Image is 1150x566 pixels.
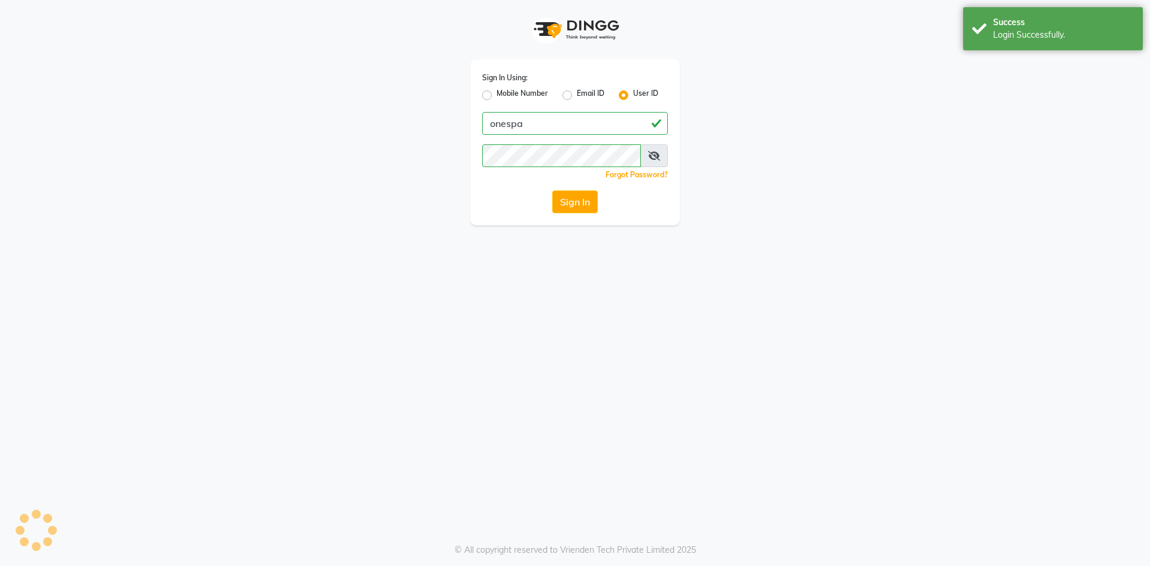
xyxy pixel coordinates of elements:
div: Success [993,16,1134,29]
div: Login Successfully. [993,29,1134,41]
button: Sign In [552,190,598,213]
img: logo1.svg [527,12,623,47]
label: Email ID [577,88,604,102]
label: User ID [633,88,658,102]
input: Username [482,112,668,135]
label: Sign In Using: [482,72,528,83]
label: Mobile Number [497,88,548,102]
a: Forgot Password? [606,170,668,179]
input: Username [482,144,641,167]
